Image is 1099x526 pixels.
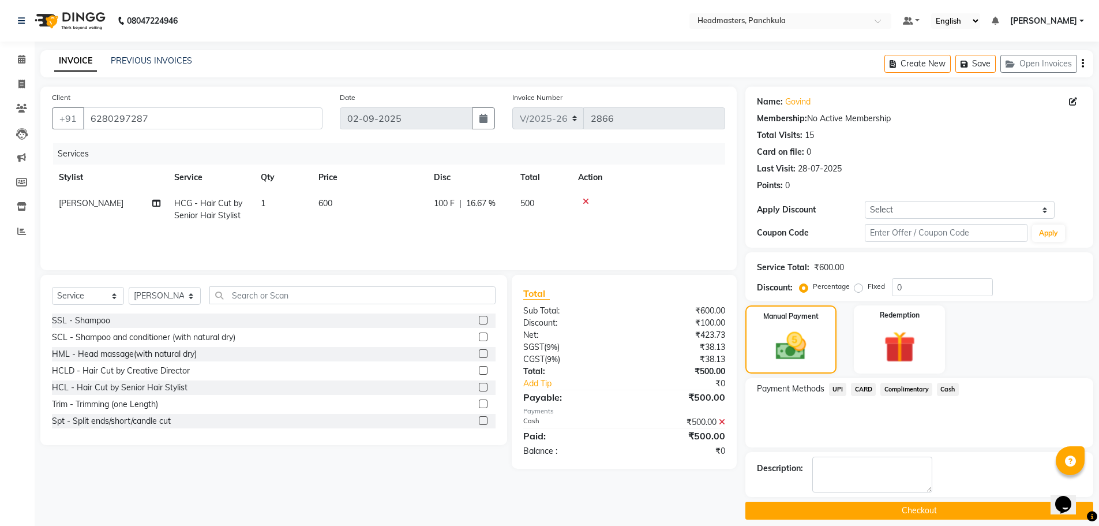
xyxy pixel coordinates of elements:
div: Description: [757,462,803,475]
div: Services [53,143,734,165]
span: 600 [318,198,332,208]
a: Govind [785,96,811,108]
div: Payable: [515,390,624,404]
a: INVOICE [54,51,97,72]
span: 1 [261,198,265,208]
th: Price [312,165,427,191]
div: 15 [805,129,814,141]
div: Last Visit: [757,163,796,175]
input: Enter Offer / Coupon Code [865,224,1027,242]
a: Add Tip [515,378,642,390]
a: PREVIOUS INVOICES [111,55,192,66]
div: Cash [515,416,624,428]
iframe: chat widget [1051,480,1087,514]
th: Qty [254,165,312,191]
input: Search or Scan [209,286,496,304]
th: Total [513,165,571,191]
div: Card on file: [757,146,804,158]
span: CARD [851,383,876,396]
span: [PERSON_NAME] [59,198,123,208]
div: ₹600.00 [814,262,844,274]
span: [PERSON_NAME] [1010,15,1077,27]
div: SSL - Shampoo [52,315,110,327]
div: Membership: [757,113,807,125]
label: Invoice Number [512,92,562,103]
div: No Active Membership [757,113,1082,125]
div: Discount: [515,317,624,329]
label: Date [340,92,355,103]
div: Name: [757,96,783,108]
div: Paid: [515,429,624,443]
span: Complimentary [880,383,932,396]
div: Spt - Split ends/short/candle cut [52,415,171,427]
div: Balance : [515,445,624,457]
div: ₹500.00 [624,429,734,443]
div: Payments [523,406,725,416]
div: Coupon Code [757,227,865,239]
div: 0 [785,180,790,192]
button: Open Invoices [1000,55,1077,73]
div: Total Visits: [757,129,802,141]
span: 500 [520,198,534,208]
div: ₹500.00 [624,365,734,378]
div: ( ) [515,353,624,365]
button: Save [955,55,996,73]
span: 100 F [434,197,455,210]
div: Trim - Trimming (one Length) [52,398,158,411]
span: UPI [829,383,847,396]
div: Service Total: [757,262,809,274]
div: Total: [515,365,624,378]
div: ₹423.73 [624,329,734,341]
div: HCL - Hair Cut by Senior Hair Stylist [52,382,187,394]
div: Net: [515,329,624,341]
div: ₹0 [624,445,734,457]
div: SCL - Shampoo and conditioner (with natural dry) [52,331,235,344]
th: Action [571,165,725,191]
div: Discount: [757,282,793,294]
span: Total [523,288,550,300]
div: 0 [807,146,811,158]
div: 28-07-2025 [798,163,842,175]
input: Search by Name/Mobile/Email/Code [83,107,322,129]
label: Client [52,92,70,103]
span: CGST [523,354,545,364]
button: Apply [1032,225,1065,242]
img: _cash.svg [766,329,816,364]
div: ₹38.13 [624,353,734,365]
label: Percentage [813,281,850,292]
div: Sub Total: [515,305,624,317]
span: 9% [547,355,558,364]
label: Redemption [880,310,920,320]
div: ₹38.13 [624,341,734,353]
div: ₹600.00 [624,305,734,317]
span: SGST [523,342,544,352]
div: Points: [757,180,783,192]
div: ₹500.00 [624,390,734,404]
span: 9% [546,342,557,352]
button: +91 [52,107,84,129]
img: logo [29,5,108,37]
img: _gift.svg [874,327,925,367]
span: HCG - Hair Cut by Senior Hair Stylist [174,198,242,221]
th: Service [167,165,254,191]
label: Manual Payment [763,311,819,322]
span: Payment Methods [757,383,824,395]
th: Disc [427,165,513,191]
span: | [459,197,462,210]
b: 08047224946 [127,5,178,37]
span: Cash [937,383,959,396]
button: Create New [884,55,951,73]
div: ₹500.00 [624,416,734,428]
div: Apply Discount [757,204,865,216]
label: Fixed [868,281,885,292]
div: HML - Head massage(with natural dry) [52,348,197,360]
span: 16.67 % [466,197,496,210]
div: HCLD - Hair Cut by Creative Director [52,365,190,377]
th: Stylist [52,165,167,191]
button: Checkout [745,502,1093,520]
div: ₹100.00 [624,317,734,329]
div: ( ) [515,341,624,353]
div: ₹0 [643,378,734,390]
